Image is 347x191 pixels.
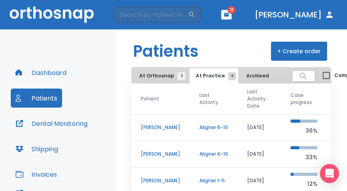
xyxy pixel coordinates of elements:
[247,88,266,110] span: Last Activity Date
[11,139,63,158] button: Shipping
[251,8,337,22] button: [PERSON_NAME]
[228,72,236,80] span: 6
[292,68,315,84] input: search
[290,92,312,106] span: Case progress
[11,165,62,184] button: Invoices
[290,126,318,135] p: 36%
[199,150,228,158] p: Aligner 6-10
[199,177,228,184] p: Aligner 1-5
[141,95,159,102] span: Patient
[320,164,339,183] div: Open Intercom Messenger
[228,6,236,14] span: 11
[238,141,281,168] td: [DATE]
[141,177,180,184] p: [PERSON_NAME]
[290,179,318,189] p: 12%
[11,89,62,108] button: Patients
[11,63,71,82] button: Dashboard
[141,124,180,131] p: [PERSON_NAME]
[10,6,94,23] img: Orthosnap
[133,39,199,63] h1: Patients
[271,42,327,61] button: + Create order
[290,152,318,162] p: 33%
[139,72,181,79] span: At Orthosnap
[141,150,180,158] p: [PERSON_NAME]
[238,114,281,141] td: [DATE]
[199,92,228,106] span: Last Activity
[11,114,92,133] button: Dental Monitoring
[177,72,185,80] span: 2
[246,72,276,79] span: Archived
[114,7,188,23] input: Search by Patient Name or Case #
[199,124,228,131] p: Aligner 6-10
[133,68,270,83] div: tabs
[196,72,232,79] span: At Practice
